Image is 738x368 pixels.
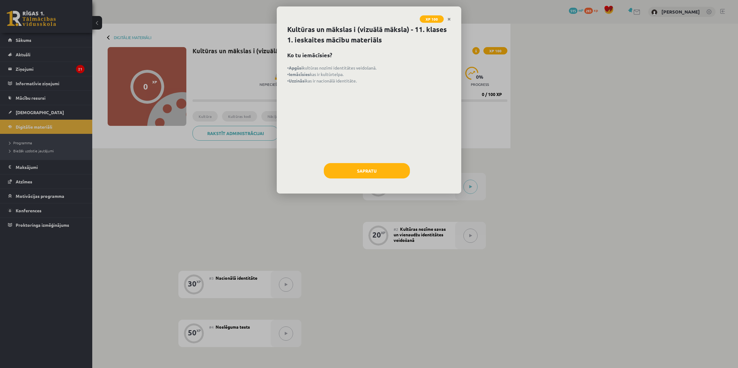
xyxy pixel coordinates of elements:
[420,15,444,23] span: XP 100
[289,78,306,83] strong: Uzzināsi
[287,51,451,59] h2: Ko tu iemācīsies?
[324,163,410,178] button: Sapratu
[289,71,310,77] strong: Iemācīsies
[287,24,451,45] h1: Kultūras un mākslas i (vizuālā māksla) - 11. klases 1. ieskaites mācību materiāls
[289,65,303,70] strong: Apgūsi
[444,13,454,25] a: Close
[287,65,451,84] p: • kultūras nozīmi identitātes veidošanā. • kas ir kultūrtelpa. • kas ir nacionālā identitāte.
